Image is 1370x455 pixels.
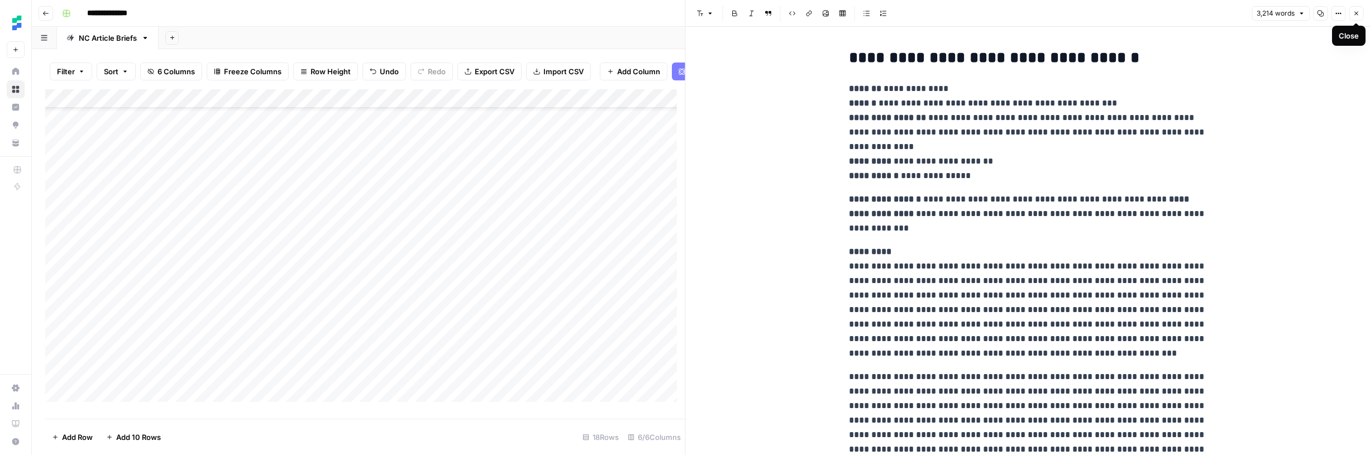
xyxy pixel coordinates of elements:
button: Export CSV [457,63,522,80]
button: Add Column [600,63,667,80]
span: Row Height [311,66,351,77]
a: Browse [7,80,25,98]
div: Close [1339,30,1359,41]
a: Learning Hub [7,415,25,433]
span: Add Row [62,432,93,443]
a: NC Article Briefs [57,27,159,49]
button: Help + Support [7,433,25,451]
span: Sort [104,66,118,77]
div: 6/6 Columns [623,428,685,446]
span: Redo [428,66,446,77]
a: Home [7,63,25,80]
a: Usage [7,397,25,415]
span: Import CSV [543,66,584,77]
button: Add Row [45,428,99,446]
button: Import CSV [526,63,591,80]
span: Filter [57,66,75,77]
button: Row Height [293,63,358,80]
span: 6 Columns [157,66,195,77]
span: Export CSV [475,66,514,77]
button: 3,214 words [1252,6,1310,21]
span: Add 10 Rows [116,432,161,443]
button: Undo [362,63,406,80]
span: Undo [380,66,399,77]
button: Add 10 Rows [99,428,168,446]
a: Settings [7,379,25,397]
span: 3,214 words [1257,8,1295,18]
div: 18 Rows [578,428,623,446]
span: Add Column [617,66,660,77]
a: Opportunities [7,116,25,134]
span: Freeze Columns [224,66,281,77]
button: Filter [50,63,92,80]
a: Your Data [7,134,25,152]
div: NC Article Briefs [79,32,137,44]
img: Ten Speed Logo [7,13,27,33]
button: Redo [410,63,453,80]
button: 6 Columns [140,63,202,80]
a: Insights [7,98,25,116]
button: Workspace: Ten Speed [7,9,25,37]
button: Sort [97,63,136,80]
button: Freeze Columns [207,63,289,80]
